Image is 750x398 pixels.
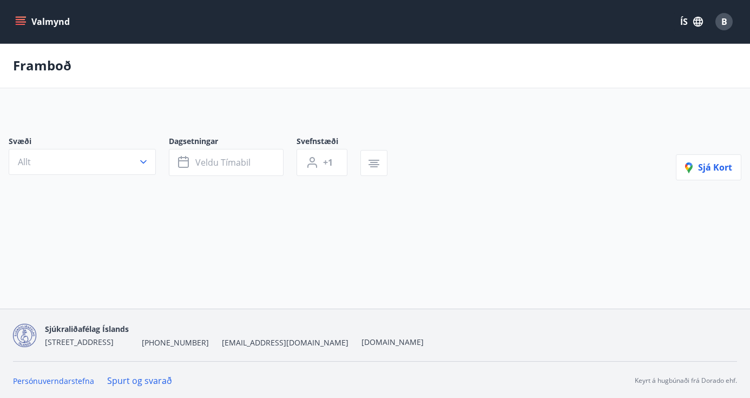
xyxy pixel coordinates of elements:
[107,375,172,387] a: Spurt og svarað
[195,156,251,168] span: Veldu tímabil
[711,9,737,35] button: B
[721,16,727,28] span: B
[142,337,209,348] span: [PHONE_NUMBER]
[45,324,129,334] span: Sjúkraliðafélag Íslands
[676,154,741,180] button: Sjá kort
[45,337,114,347] span: [STREET_ADDRESS]
[297,136,360,149] span: Svefnstæði
[169,149,284,176] button: Veldu tímabil
[297,149,347,176] button: +1
[361,337,424,347] a: [DOMAIN_NAME]
[222,337,348,348] span: [EMAIL_ADDRESS][DOMAIN_NAME]
[9,136,169,149] span: Svæði
[685,161,732,173] span: Sjá kort
[13,376,94,386] a: Persónuverndarstefna
[13,56,71,75] p: Framboð
[18,156,31,168] span: Allt
[635,376,737,386] p: Keyrt á hugbúnaði frá Dorado ehf.
[323,156,333,168] span: +1
[13,12,74,31] button: menu
[169,136,297,149] span: Dagsetningar
[9,149,156,175] button: Allt
[674,12,709,31] button: ÍS
[13,324,36,347] img: d7T4au2pYIU9thVz4WmmUT9xvMNnFvdnscGDOPEg.png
